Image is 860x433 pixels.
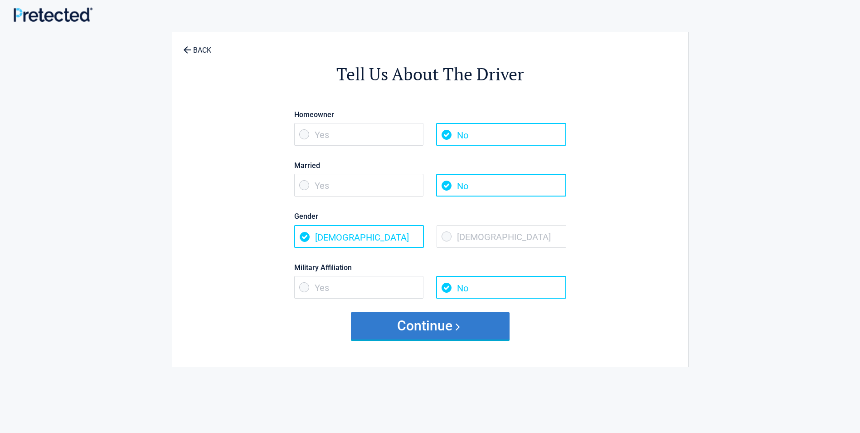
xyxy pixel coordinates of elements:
[181,38,213,54] a: BACK
[222,63,638,86] h2: Tell Us About The Driver
[294,123,424,146] span: Yes
[351,312,510,340] button: Continue
[436,174,566,197] span: No
[294,159,566,172] label: Married
[437,225,566,248] span: [DEMOGRAPHIC_DATA]
[14,7,92,21] img: Main Logo
[294,108,566,121] label: Homeowner
[436,123,566,146] span: No
[294,210,566,222] label: Gender
[294,276,424,299] span: Yes
[294,174,424,197] span: Yes
[294,225,424,248] span: [DEMOGRAPHIC_DATA]
[294,261,566,274] label: Military Affiliation
[436,276,566,299] span: No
